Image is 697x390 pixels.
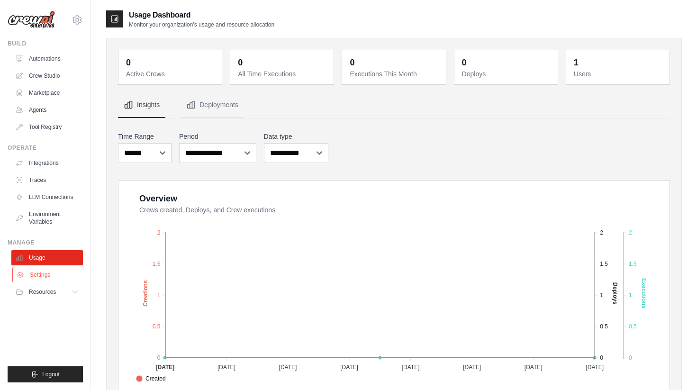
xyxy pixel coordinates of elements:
dt: All Time Executions [238,69,328,79]
tspan: 1.5 [153,261,161,267]
tspan: 2 [629,229,632,236]
div: Operate [8,144,83,152]
nav: Tabs [118,92,670,118]
a: Agents [11,102,83,118]
tspan: [DATE] [463,364,481,371]
tspan: 0.5 [153,323,161,330]
img: Logo [8,11,55,29]
tspan: 2 [157,229,161,236]
div: Overview [139,192,177,205]
text: Deploys [612,282,618,305]
a: Settings [12,267,84,282]
button: Resources [11,284,83,299]
tspan: 1 [600,292,603,299]
tspan: [DATE] [525,364,543,371]
dt: Deploys [462,69,552,79]
a: Environment Variables [11,207,83,229]
tspan: [DATE] [279,364,297,371]
div: 1 [574,56,579,69]
tspan: 0 [157,354,161,361]
dt: Users [574,69,664,79]
text: Creations [142,280,149,307]
a: Usage [11,250,83,265]
dt: Executions This Month [350,69,440,79]
a: Traces [11,172,83,188]
a: Tool Registry [11,119,83,135]
span: Logout [42,371,60,378]
tspan: 1 [629,292,632,299]
tspan: 0 [629,354,632,361]
div: Build [8,40,83,47]
tspan: 1.5 [600,261,608,267]
dt: Active Crews [126,69,216,79]
button: Insights [118,92,165,118]
tspan: [DATE] [402,364,420,371]
a: Automations [11,51,83,66]
div: 0 [238,56,243,69]
tspan: 1 [157,292,161,299]
label: Time Range [118,132,172,141]
button: Logout [8,366,83,382]
tspan: 0.5 [600,323,608,330]
tspan: [DATE] [217,364,235,371]
a: Crew Studio [11,68,83,83]
tspan: [DATE] [340,364,358,371]
div: 0 [126,56,131,69]
p: Monitor your organization's usage and resource allocation [129,21,274,28]
div: 0 [350,56,354,69]
a: Marketplace [11,85,83,100]
span: Created [136,374,166,383]
label: Data type [264,132,329,141]
button: Deployments [181,92,244,118]
tspan: 0.5 [629,323,637,330]
tspan: [DATE] [155,364,174,371]
h2: Usage Dashboard [129,9,274,21]
tspan: 2 [600,229,603,236]
text: Executions [641,278,647,308]
tspan: [DATE] [586,364,604,371]
tspan: 0 [600,354,603,361]
dt: Crews created, Deploys, and Crew executions [139,205,658,215]
div: 0 [462,56,467,69]
a: LLM Connections [11,190,83,205]
span: Resources [29,288,56,296]
label: Period [179,132,256,141]
tspan: 1.5 [629,261,637,267]
div: Manage [8,239,83,246]
a: Integrations [11,155,83,171]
